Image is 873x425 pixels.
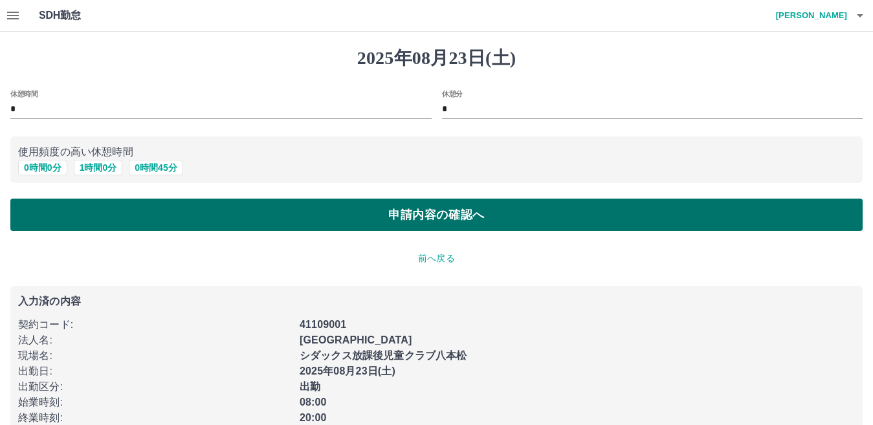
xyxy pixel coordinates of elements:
h1: 2025年08月23日(土) [10,47,863,69]
p: 現場名 : [18,348,292,364]
p: 入力済の内容 [18,296,855,307]
b: シダックス放課後児童クラブ八本松 [300,350,467,361]
b: 08:00 [300,397,327,408]
button: 申請内容の確認へ [10,199,863,231]
p: 契約コード : [18,317,292,332]
label: 休憩分 [442,89,463,98]
b: 20:00 [300,412,327,423]
p: 出勤日 : [18,364,292,379]
b: 出勤 [300,381,320,392]
p: 始業時刻 : [18,395,292,410]
p: 出勤区分 : [18,379,292,395]
button: 0時間0分 [18,160,67,175]
label: 休憩時間 [10,89,38,98]
p: 法人名 : [18,332,292,348]
b: 2025年08月23日(土) [300,365,395,376]
b: 41109001 [300,319,346,330]
p: 前へ戻る [10,252,863,265]
b: [GEOGRAPHIC_DATA] [300,334,412,345]
button: 0時間45分 [129,160,182,175]
button: 1時間0分 [74,160,123,175]
p: 使用頻度の高い休憩時間 [18,144,855,160]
